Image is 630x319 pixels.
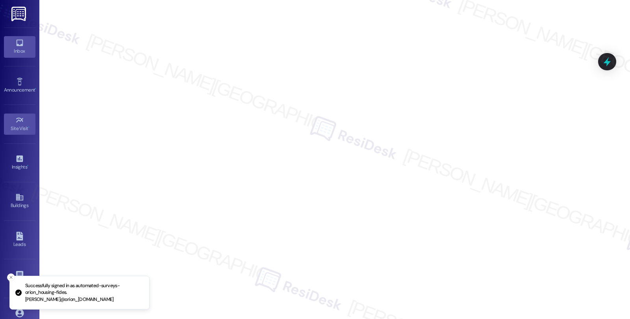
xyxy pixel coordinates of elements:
[4,152,35,173] a: Insights •
[35,86,36,92] span: •
[4,191,35,212] a: Buildings
[25,282,143,303] p: Successfully signed in as automated-surveys-orion_housing-fides.[PERSON_NAME]@orion_[DOMAIN_NAME]
[4,36,35,57] a: Inbox
[27,163,28,169] span: •
[11,7,28,21] img: ResiDesk Logo
[4,229,35,251] a: Leads
[28,125,30,130] span: •
[4,114,35,135] a: Site Visit •
[7,273,15,281] button: Close toast
[4,268,35,289] a: Templates •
